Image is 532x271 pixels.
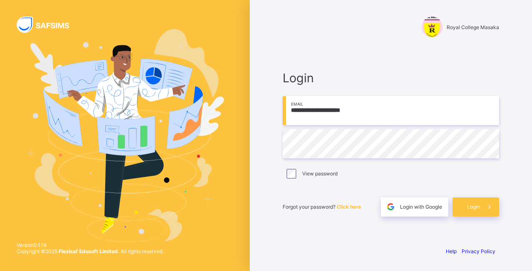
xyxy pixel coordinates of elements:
img: google.396cfc9801f0270233282035f929180a.svg [386,202,395,212]
span: Version 0.1.19 [17,242,164,248]
a: Privacy Policy [462,248,495,254]
strong: Flexisaf Edusoft Limited. [59,248,119,254]
a: Click here [337,204,361,210]
img: SAFSIMS Logo [17,17,79,33]
label: View password [302,170,338,177]
span: Login with Google [400,204,442,210]
span: Forgot your password? [283,204,361,210]
span: Login [283,71,499,85]
span: Royal College Masaka [447,24,499,30]
img: Hero Image [26,29,224,242]
span: Login [467,204,480,210]
span: Copyright © 2025 All rights reserved. [17,248,164,254]
a: Help [446,248,457,254]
